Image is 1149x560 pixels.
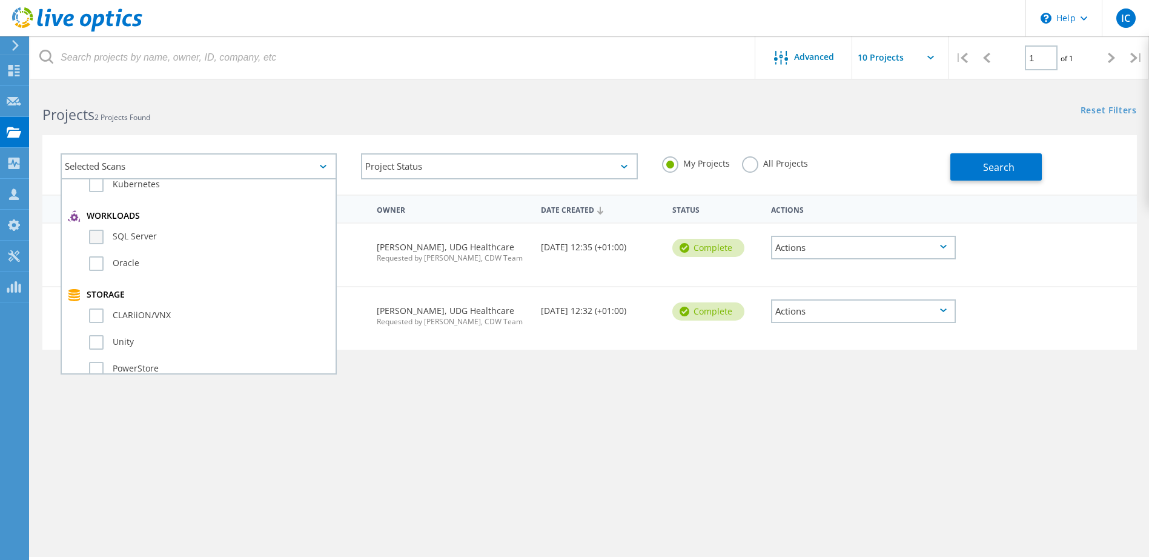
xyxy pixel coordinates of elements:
label: My Projects [662,156,730,168]
span: 2 Projects Found [94,112,150,122]
div: Project Status [361,153,637,179]
label: Kubernetes [89,178,329,192]
div: | [1124,36,1149,79]
label: Unity [89,335,329,350]
input: Search projects by name, owner, ID, company, etc [30,36,756,79]
div: Actions [765,198,962,220]
b: Projects [42,105,94,124]
span: of 1 [1061,53,1073,64]
label: CLARiiON/VNX [89,308,329,323]
div: Status [666,198,765,220]
div: Actions [771,236,956,259]
span: Requested by [PERSON_NAME], CDW Team [377,318,529,325]
div: [PERSON_NAME], UDG Healthcare [371,224,535,274]
div: | [949,36,974,79]
a: Live Optics Dashboard [12,25,142,34]
div: Storage [68,289,329,301]
span: Requested by [PERSON_NAME], CDW Team [377,255,529,262]
svg: \n [1041,13,1051,24]
div: Workloads [68,210,329,222]
label: All Projects [742,156,808,168]
span: Search [983,161,1015,174]
div: Owner [371,198,535,220]
div: Selected Scans [61,153,337,179]
div: [DATE] 12:35 (+01:00) [535,224,666,264]
div: [PERSON_NAME], UDG Healthcare [371,287,535,338]
label: SQL Server [89,230,329,244]
div: Actions [771,299,956,323]
label: PowerStore [89,362,329,376]
span: IC [1121,13,1130,23]
a: Reset Filters [1081,106,1137,116]
label: Oracle [89,256,329,271]
div: Complete [672,302,744,321]
button: Search [950,153,1042,181]
div: [DATE] 12:32 (+01:00) [535,287,666,327]
span: Advanced [794,53,834,61]
div: Complete [672,239,744,257]
div: Date Created [535,198,666,221]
